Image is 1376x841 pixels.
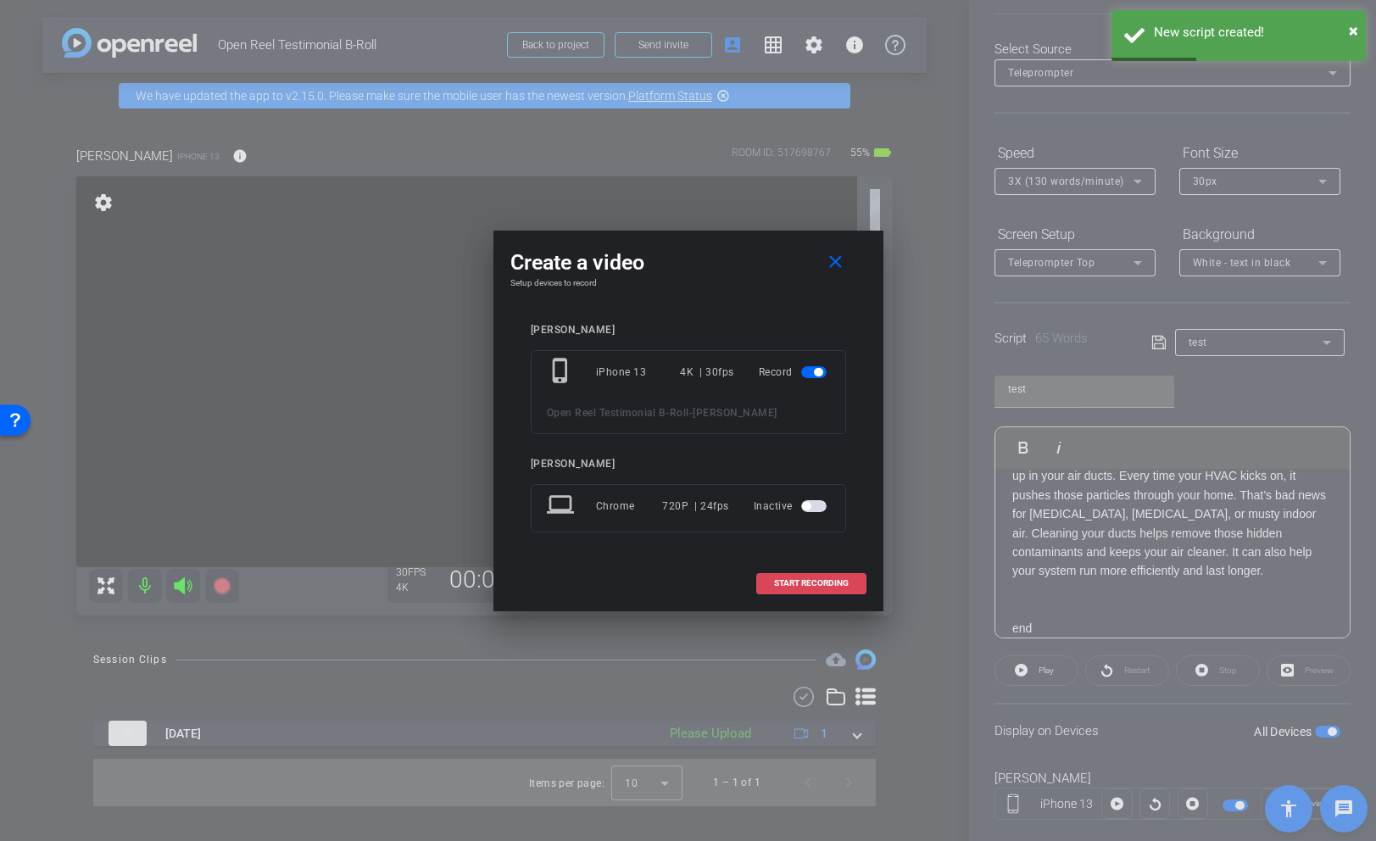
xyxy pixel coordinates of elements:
[547,491,577,521] mat-icon: laptop
[774,579,849,588] span: START RECORDING
[662,491,729,521] div: 720P | 24fps
[759,357,830,387] div: Record
[825,252,846,273] mat-icon: close
[680,357,734,387] div: 4K | 30fps
[754,491,830,521] div: Inactive
[547,357,577,387] mat-icon: phone_iphone
[531,458,846,471] div: [PERSON_NAME]
[547,407,689,419] span: Open Reel Testimonial B-Roll
[531,324,846,337] div: [PERSON_NAME]
[1349,18,1358,43] button: Close
[1349,20,1358,41] span: ×
[693,407,777,419] span: [PERSON_NAME]
[596,491,663,521] div: Chrome
[756,573,866,594] button: START RECORDING
[1154,23,1353,42] div: New script created!
[596,357,681,387] div: iPhone 13
[510,248,866,278] div: Create a video
[510,278,866,288] h4: Setup devices to record
[689,407,694,419] span: -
